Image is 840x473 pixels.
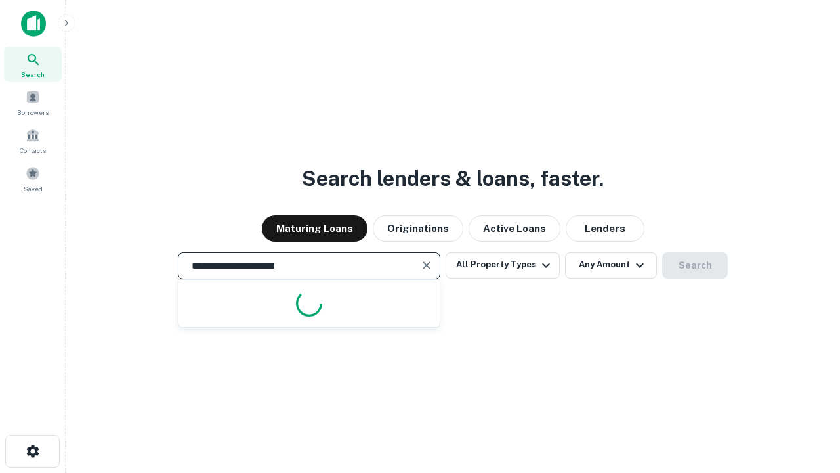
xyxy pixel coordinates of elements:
[469,215,560,242] button: Active Loans
[21,11,46,37] img: capitalize-icon.png
[4,47,62,82] a: Search
[417,256,436,275] button: Clear
[373,215,463,242] button: Originations
[17,107,49,118] span: Borrowers
[24,183,43,194] span: Saved
[21,69,45,79] span: Search
[262,215,367,242] button: Maturing Loans
[774,368,840,431] iframe: Chat Widget
[302,163,604,194] h3: Search lenders & loans, faster.
[565,252,657,279] button: Any Amount
[566,215,644,242] button: Lenders
[4,161,62,196] a: Saved
[446,252,560,279] button: All Property Types
[4,123,62,158] a: Contacts
[20,145,46,156] span: Contacts
[4,85,62,120] a: Borrowers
